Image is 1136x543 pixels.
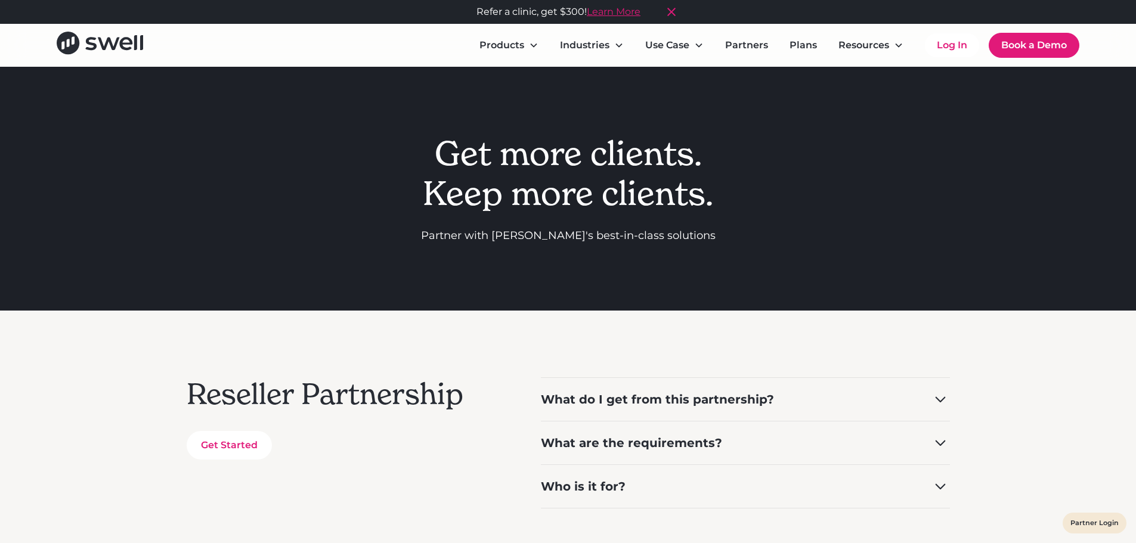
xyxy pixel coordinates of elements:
[716,33,778,57] a: Partners
[479,38,524,52] div: Products
[780,33,827,57] a: Plans
[421,228,716,244] p: Partner with [PERSON_NAME]'s best-in-class solutions
[541,478,626,495] div: Who is it for?
[541,435,722,451] div: What are the requirements?
[187,377,493,412] h2: Reseller Partnership
[187,431,272,460] a: Get Started
[587,6,640,17] a: Learn More
[1070,516,1119,530] a: Partner Login
[541,391,774,408] div: What do I get from this partnership?
[925,33,979,57] a: Log In
[560,38,609,52] div: Industries
[421,134,716,213] h1: Get more clients. Keep more clients.
[645,38,689,52] div: Use Case
[476,5,640,19] div: Refer a clinic, get $300!
[989,33,1079,58] a: Book a Demo
[838,38,889,52] div: Resources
